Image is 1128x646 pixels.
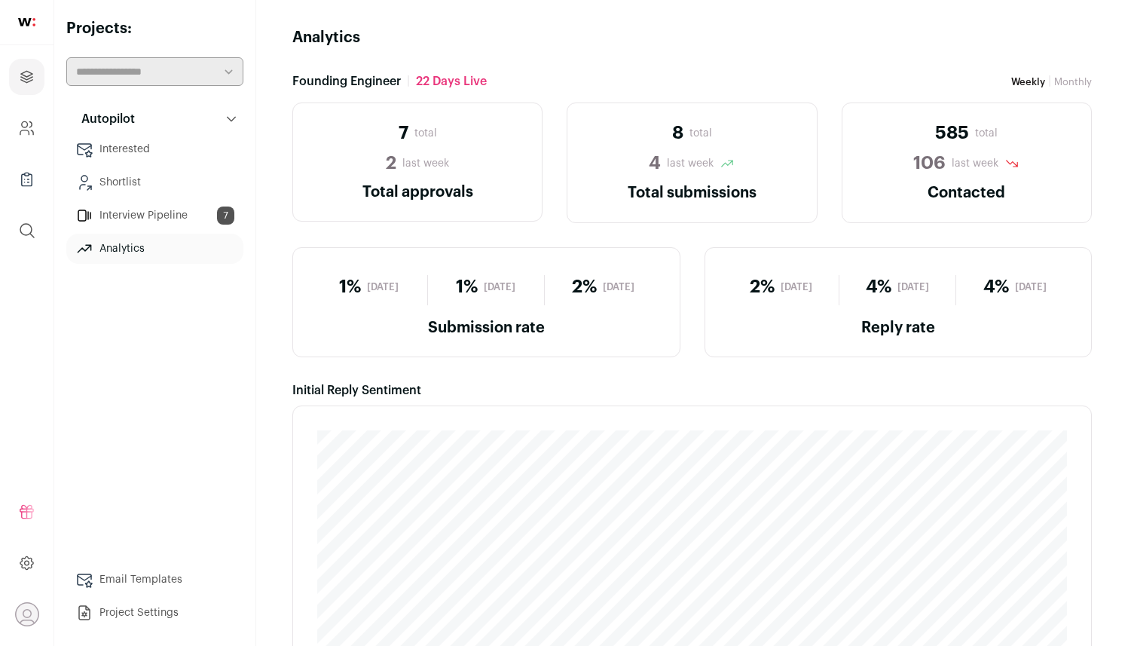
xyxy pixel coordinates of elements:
span: | [407,72,410,90]
span: 7 [217,207,234,225]
span: 8 [672,121,683,145]
a: Email Templates [66,565,243,595]
a: Project Settings [66,598,243,628]
span: [DATE] [781,281,812,293]
h2: Total submissions [585,182,798,204]
a: Interested [66,134,243,164]
span: total [975,126,998,141]
span: last week [402,156,449,171]
button: Autopilot [66,104,243,134]
span: 1% [339,275,361,299]
span: 585 [935,121,969,145]
a: Company Lists [9,161,44,197]
span: 2% [572,275,597,299]
h1: Analytics [292,27,360,48]
img: wellfound-shorthand-0d5821cbd27db2630d0214b213865d53afaa358527fdda9d0ea32b1df1b89c2c.svg [18,18,35,26]
span: [DATE] [603,281,634,293]
h2: Total approvals [311,182,524,203]
span: [DATE] [367,281,399,293]
a: Projects [9,59,44,95]
span: last week [667,156,714,171]
span: Founding Engineer [292,72,401,90]
span: Weekly [1011,77,1045,87]
span: last week [952,156,998,171]
span: [DATE] [897,281,929,293]
span: 2% [750,275,775,299]
h2: Projects: [66,18,243,39]
span: 4% [983,275,1009,299]
div: Initial Reply Sentiment [292,381,1092,400]
span: 22 days Live [416,72,487,90]
a: Shortlist [66,167,243,197]
span: | [1048,75,1051,87]
h2: Submission rate [311,317,662,338]
a: Company and ATS Settings [9,110,44,146]
a: Interview Pipeline7 [66,201,243,231]
a: Analytics [66,234,243,264]
span: 1% [456,275,478,299]
button: Open dropdown [15,602,39,626]
span: 4% [866,275,891,299]
span: [DATE] [1015,281,1047,293]
h2: Contacted [861,182,1073,204]
span: [DATE] [484,281,515,293]
span: 7 [399,121,408,145]
span: total [689,126,712,141]
span: 2 [386,152,396,176]
p: Autopilot [72,110,135,128]
span: 4 [649,152,661,176]
h2: Reply rate [723,317,1074,338]
span: total [414,126,437,141]
a: Monthly [1054,77,1092,87]
span: 106 [913,152,946,176]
